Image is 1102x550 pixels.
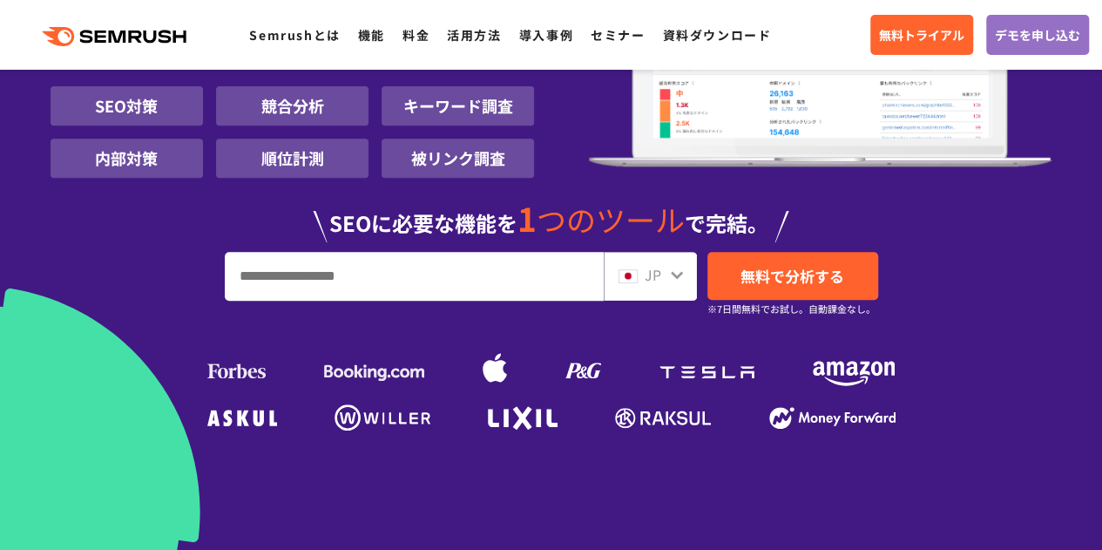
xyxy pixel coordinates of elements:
span: 1 [517,194,537,241]
li: 被リンク調査 [382,139,534,178]
li: キーワード調査 [382,86,534,126]
li: 内部対策 [51,139,203,178]
span: 無料トライアル [879,25,964,44]
li: 順位計測 [216,139,368,178]
span: で完結。 [685,207,768,238]
small: ※7日間無料でお試し。自動課金なし。 [707,301,876,317]
a: 機能 [358,26,385,44]
a: 料金 [402,26,429,44]
a: 資料ダウンロード [662,26,771,44]
li: SEO対策 [51,86,203,126]
div: SEOに必要な機能を [51,185,1052,242]
a: セミナー [591,26,645,44]
li: 競合分析 [216,86,368,126]
a: 無料で分析する [707,252,878,300]
span: デモを申し込む [995,25,1080,44]
a: 導入事例 [519,26,573,44]
span: 無料で分析する [740,265,844,287]
span: JP [645,264,661,285]
span: つのツール [537,198,685,241]
a: 活用方法 [447,26,501,44]
a: デモを申し込む [986,15,1089,55]
a: Semrushとは [249,26,340,44]
a: 無料トライアル [870,15,973,55]
input: URL、キーワードを入力してください [226,253,603,300]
